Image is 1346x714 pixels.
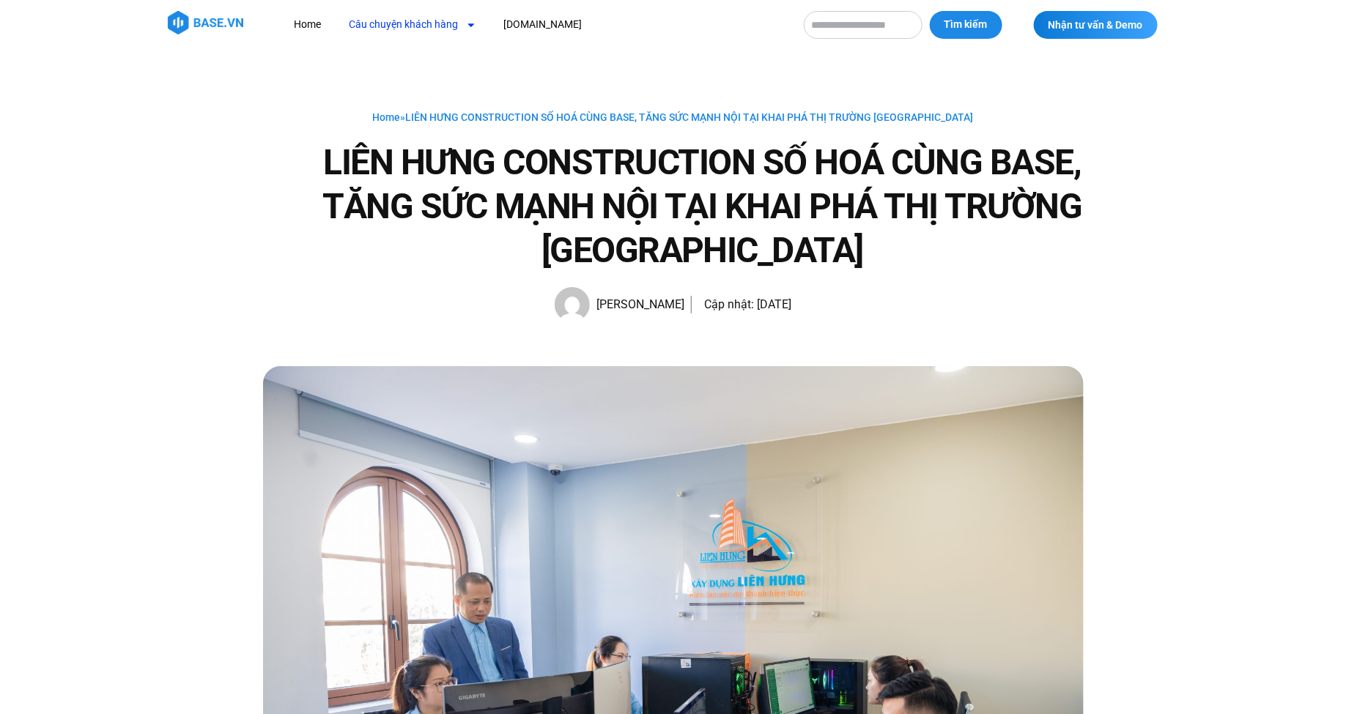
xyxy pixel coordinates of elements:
a: Home [373,111,401,123]
a: [DOMAIN_NAME] [493,11,594,38]
a: Home [284,11,333,38]
h1: LIÊN HƯNG CONSTRUCTION SỐ HOÁ CÙNG BASE, TĂNG SỨC MẠNH NỘI TẠI KHAI PHÁ THỊ TRƯỜNG [GEOGRAPHIC_DATA] [322,141,1084,272]
span: LIÊN HƯNG CONSTRUCTION SỐ HOÁ CÙNG BASE, TĂNG SỨC MẠNH NỘI TẠI KHAI PHÁ THỊ TRƯỜNG [GEOGRAPHIC_DATA] [406,111,974,123]
span: Tìm kiếm [944,18,988,32]
a: Câu chuyện khách hàng [339,11,487,38]
span: Nhận tư vấn & Demo [1049,20,1143,30]
span: » [373,111,974,123]
nav: Menu [284,11,789,38]
a: Nhận tư vấn & Demo [1034,11,1158,39]
a: Picture of Hạnh Hoàng [PERSON_NAME] [555,287,685,322]
span: Cập nhật: [705,297,755,311]
time: [DATE] [758,297,792,311]
img: Picture of Hạnh Hoàng [555,287,590,322]
button: Tìm kiếm [930,11,1002,39]
span: [PERSON_NAME] [590,294,685,315]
